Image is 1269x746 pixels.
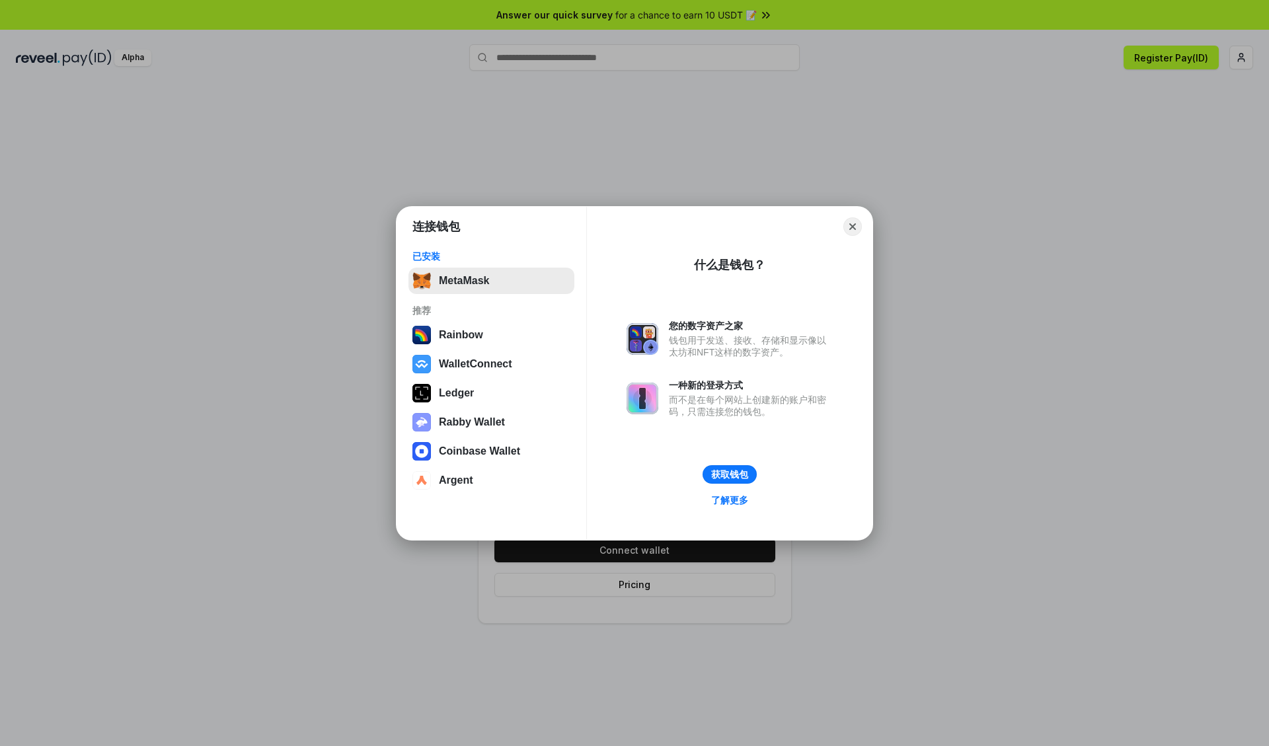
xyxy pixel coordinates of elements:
[412,250,570,262] div: 已安装
[843,217,862,236] button: Close
[627,323,658,355] img: svg+xml,%3Csvg%20xmlns%3D%22http%3A%2F%2Fwww.w3.org%2F2000%2Fsvg%22%20fill%3D%22none%22%20viewBox...
[439,445,520,457] div: Coinbase Wallet
[408,351,574,377] button: WalletConnect
[669,379,833,391] div: 一种新的登录方式
[412,326,431,344] img: svg+xml,%3Csvg%20width%3D%22120%22%20height%3D%22120%22%20viewBox%3D%220%200%20120%20120%22%20fil...
[694,257,765,273] div: 什么是钱包？
[439,358,512,370] div: WalletConnect
[408,409,574,435] button: Rabby Wallet
[703,492,756,509] a: 了解更多
[412,442,431,461] img: svg+xml,%3Csvg%20width%3D%2228%22%20height%3D%2228%22%20viewBox%3D%220%200%2028%2028%22%20fill%3D...
[408,467,574,494] button: Argent
[408,438,574,465] button: Coinbase Wallet
[408,322,574,348] button: Rainbow
[439,387,474,399] div: Ledger
[412,219,460,235] h1: 连接钱包
[412,471,431,490] img: svg+xml,%3Csvg%20width%3D%2228%22%20height%3D%2228%22%20viewBox%3D%220%200%2028%2028%22%20fill%3D...
[408,380,574,406] button: Ledger
[439,474,473,486] div: Argent
[439,416,505,428] div: Rabby Wallet
[669,394,833,418] div: 而不是在每个网站上创建新的账户和密码，只需连接您的钱包。
[711,468,748,480] div: 获取钱包
[669,320,833,332] div: 您的数字资产之家
[412,305,570,317] div: 推荐
[439,329,483,341] div: Rainbow
[412,384,431,402] img: svg+xml,%3Csvg%20xmlns%3D%22http%3A%2F%2Fwww.w3.org%2F2000%2Fsvg%22%20width%3D%2228%22%20height%3...
[439,275,489,287] div: MetaMask
[408,268,574,294] button: MetaMask
[669,334,833,358] div: 钱包用于发送、接收、存储和显示像以太坊和NFT这样的数字资产。
[703,465,757,484] button: 获取钱包
[412,413,431,431] img: svg+xml,%3Csvg%20xmlns%3D%22http%3A%2F%2Fwww.w3.org%2F2000%2Fsvg%22%20fill%3D%22none%22%20viewBox...
[412,355,431,373] img: svg+xml,%3Csvg%20width%3D%2228%22%20height%3D%2228%22%20viewBox%3D%220%200%2028%2028%22%20fill%3D...
[711,494,748,506] div: 了解更多
[627,383,658,414] img: svg+xml,%3Csvg%20xmlns%3D%22http%3A%2F%2Fwww.w3.org%2F2000%2Fsvg%22%20fill%3D%22none%22%20viewBox...
[412,272,431,290] img: svg+xml,%3Csvg%20fill%3D%22none%22%20height%3D%2233%22%20viewBox%3D%220%200%2035%2033%22%20width%...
